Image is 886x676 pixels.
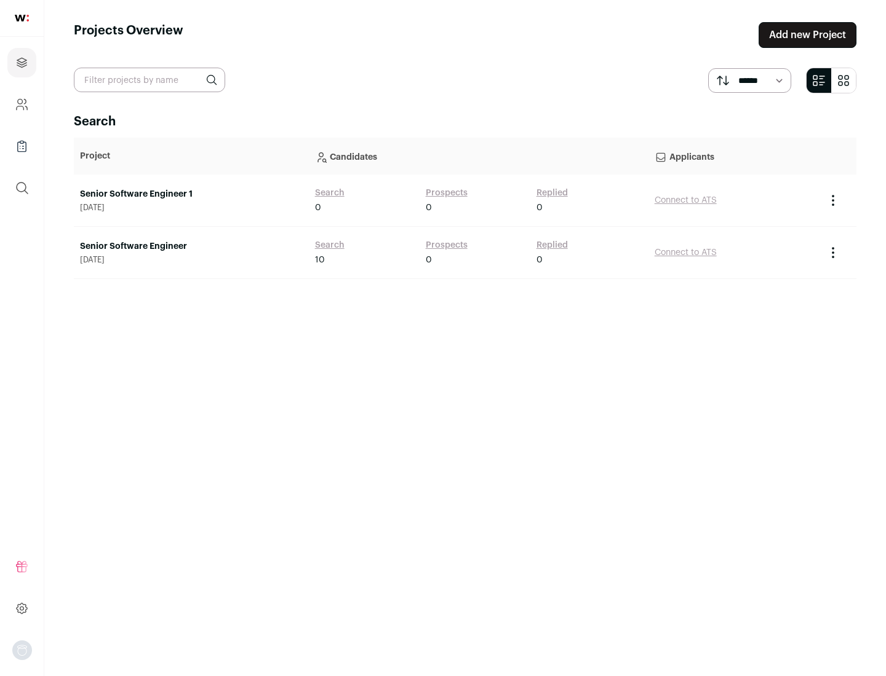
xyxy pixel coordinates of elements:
[426,187,468,199] a: Prospects
[826,193,840,208] button: Project Actions
[74,113,856,130] h2: Search
[315,187,345,199] a: Search
[426,239,468,251] a: Prospects
[80,203,303,213] span: [DATE]
[12,640,32,660] button: Open dropdown
[537,202,543,214] span: 0
[655,144,813,168] p: Applicants
[655,196,717,205] a: Connect to ATS
[826,245,840,260] button: Project Actions
[537,187,568,199] a: Replied
[7,132,36,161] a: Company Lists
[12,640,32,660] img: nopic.png
[655,248,717,257] a: Connect to ATS
[759,22,856,48] a: Add new Project
[7,48,36,77] a: Projects
[15,15,29,22] img: wellfound-shorthand-0d5821cbd27db2630d0214b213865d53afaa358527fdda9d0ea32b1df1b89c2c.svg
[80,150,303,162] p: Project
[426,254,432,266] span: 0
[74,22,183,48] h1: Projects Overview
[80,240,303,253] a: Senior Software Engineer
[7,90,36,119] a: Company and ATS Settings
[426,202,432,214] span: 0
[74,68,225,92] input: Filter projects by name
[315,239,345,251] a: Search
[80,188,303,200] a: Senior Software Engineer 1
[315,254,325,266] span: 10
[537,239,568,251] a: Replied
[315,144,642,168] p: Candidates
[537,254,543,266] span: 0
[80,255,303,265] span: [DATE]
[315,202,321,214] span: 0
